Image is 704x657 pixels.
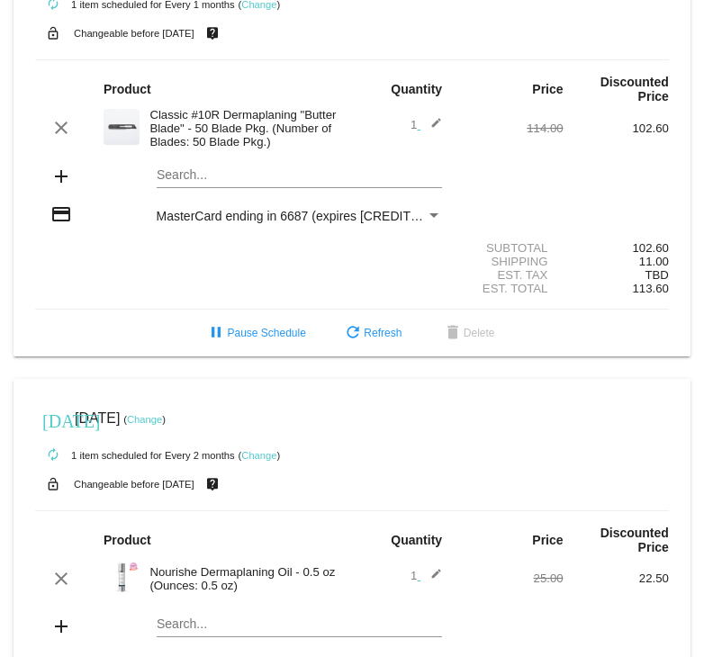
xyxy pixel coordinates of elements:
small: Changeable before [DATE] [74,28,194,39]
button: Pause Schedule [191,317,320,349]
mat-select: Payment Method [157,209,443,223]
div: Classic #10R Dermaplaning "Butter Blade" - 50 Blade Pkg. (Number of Blades: 50 Blade Pkg.) [140,108,352,148]
span: Pause Schedule [205,327,305,339]
div: Est. Total [457,282,563,295]
span: 1 [411,118,442,131]
button: Refresh [328,317,416,349]
span: TBD [645,268,668,282]
strong: Quantity [391,82,442,96]
strong: Price [532,82,563,96]
span: 1 [411,569,442,582]
input: Search... [157,168,443,183]
img: 58.png [104,109,140,145]
strong: Discounted Price [600,75,669,103]
mat-icon: delete [442,323,464,345]
small: ( ) [123,414,166,425]
mat-icon: live_help [202,22,223,45]
div: 102.60 [564,241,669,255]
strong: Quantity [391,533,442,547]
span: Delete [442,327,495,339]
div: Subtotal [457,241,563,255]
div: 102.60 [564,121,669,135]
mat-icon: [DATE] [42,409,64,430]
small: Changeable before [DATE] [74,479,194,490]
mat-icon: autorenew [42,445,64,466]
span: 113.60 [633,282,669,295]
small: ( ) [239,450,281,461]
strong: Price [532,533,563,547]
div: Est. Tax [457,268,563,282]
mat-icon: pause [205,323,227,345]
a: Change [241,450,276,461]
mat-icon: add [50,166,72,187]
mat-icon: clear [50,117,72,139]
small: 1 item scheduled for Every 2 months [35,450,235,461]
strong: Discounted Price [600,526,669,554]
a: Change [127,414,162,425]
input: Search... [157,617,443,632]
span: Refresh [342,327,402,339]
mat-icon: credit_card [50,203,72,225]
span: MasterCard ending in 6687 (expires [CREDIT_CARD_DATA]) [157,209,501,223]
mat-icon: lock_open [42,22,64,45]
mat-icon: clear [50,568,72,589]
mat-icon: edit [420,117,442,139]
div: 114.00 [457,121,563,135]
mat-icon: add [50,616,72,637]
mat-icon: edit [420,568,442,589]
img: 5.png [104,559,140,595]
strong: Product [104,533,151,547]
button: Delete [428,317,510,349]
div: Nourishe Dermaplaning Oil - 0.5 oz (Ounces: 0.5 oz) [140,565,352,592]
mat-icon: live_help [202,472,223,496]
span: 11.00 [639,255,669,268]
div: 25.00 [457,571,563,585]
mat-icon: lock_open [42,472,64,496]
mat-icon: refresh [342,323,364,345]
div: 22.50 [564,571,669,585]
strong: Product [104,82,151,96]
div: Shipping [457,255,563,268]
